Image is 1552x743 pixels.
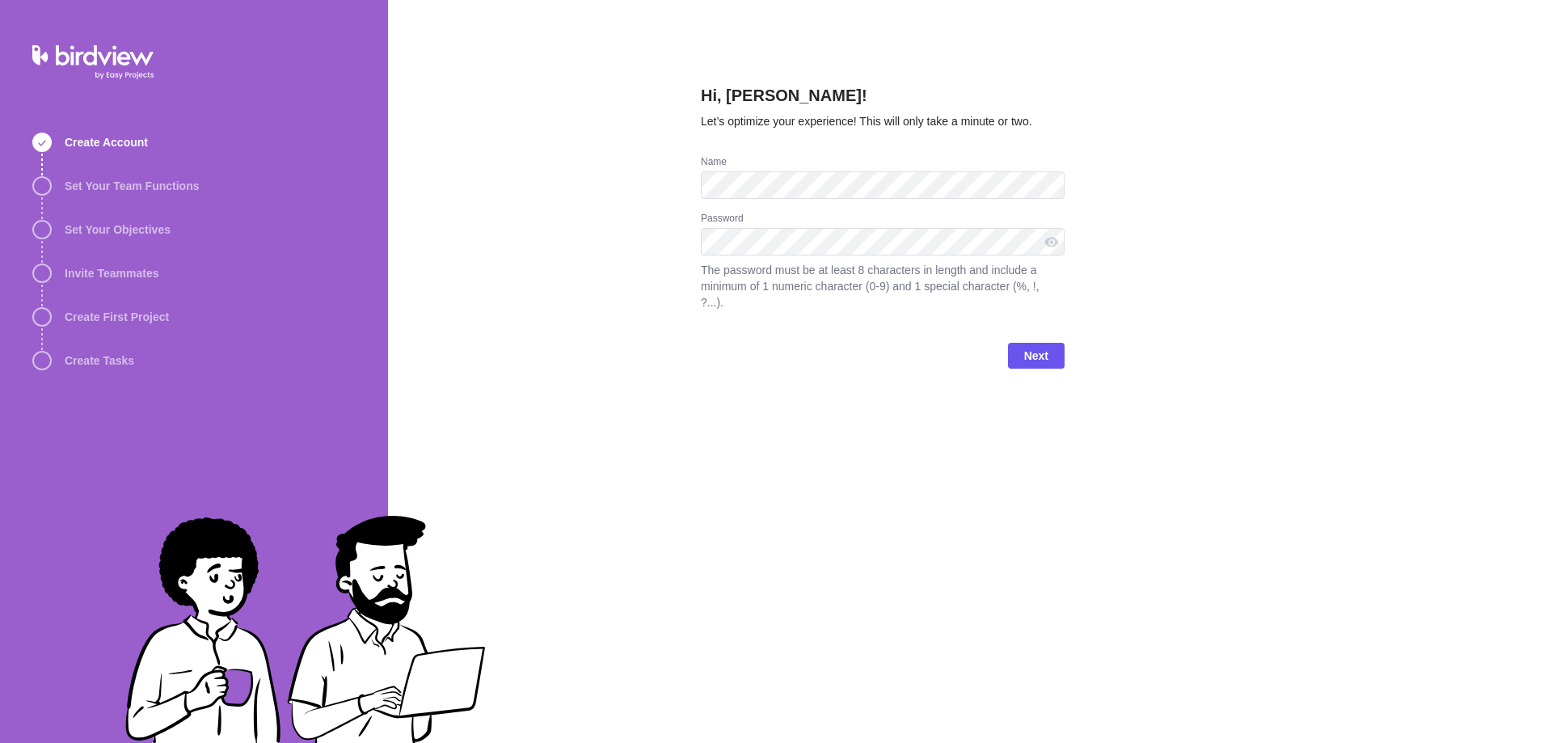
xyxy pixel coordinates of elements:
span: Let’s optimize your experience! This will only take a minute or two. [701,115,1032,128]
span: Create Tasks [65,353,134,369]
span: Create First Project [65,309,169,325]
span: Set Your Team Functions [65,178,199,194]
div: Name [701,155,1065,171]
span: Create Account [65,134,148,150]
div: Password [701,212,1065,228]
span: Set Your Objectives [65,222,171,238]
span: Next [1008,343,1065,369]
span: Next [1024,346,1048,365]
span: Invite Teammates [65,265,158,281]
h2: Hi, [PERSON_NAME]! [701,84,1065,113]
span: The password must be at least 8 characters in length and include a minimum of 1 numeric character... [701,262,1065,310]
